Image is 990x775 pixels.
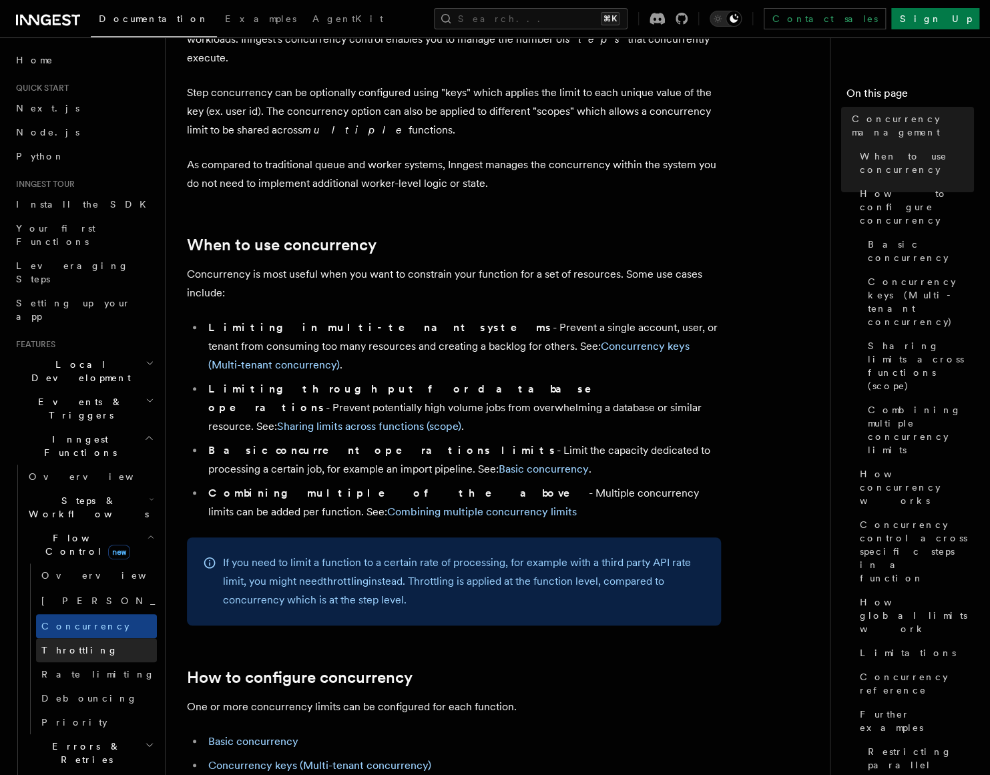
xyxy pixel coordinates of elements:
span: Leveraging Steps [16,260,129,284]
span: Throttling [41,645,118,656]
span: Concurrency [41,621,130,631]
a: Examples [217,4,304,36]
span: Documentation [99,13,209,24]
span: How to configure concurrency [860,187,974,227]
button: Events & Triggers [11,390,157,427]
strong: Limiting in multi-tenant systems [208,321,553,334]
span: Steps & Workflows [23,494,149,521]
a: Overview [23,465,157,489]
button: Steps & Workflows [23,489,157,526]
span: Setting up your app [16,298,131,322]
a: Next.js [11,96,157,120]
button: Flow Controlnew [23,526,157,563]
a: Concurrency [36,614,157,638]
a: Basic concurrency [499,463,589,475]
div: Flow Controlnew [23,563,157,734]
a: Sign Up [891,8,979,29]
span: Quick start [11,83,69,93]
span: How concurrency works [860,467,974,507]
a: Priority [36,710,157,734]
a: Debouncing [36,686,157,710]
a: Further examples [854,702,974,740]
a: Rate limiting [36,662,157,686]
span: Inngest Functions [11,433,144,459]
span: When to use concurrency [860,150,974,176]
strong: Combining multiple of the above [208,487,589,499]
a: Limitations [854,641,974,665]
span: Debouncing [41,693,138,704]
span: Concurrency management [852,112,974,139]
span: Local Development [11,358,146,384]
a: Leveraging Steps [11,254,157,291]
span: Further examples [860,708,974,734]
a: Sharing limits across functions (scope) [277,420,461,433]
span: Overview [41,570,179,581]
span: Limitations [860,646,956,660]
span: AgentKit [312,13,383,24]
span: Install the SDK [16,199,154,210]
span: Errors & Retries [23,740,145,766]
em: steps [565,33,628,45]
span: Overview [29,471,166,482]
h4: On this page [846,85,974,107]
a: How global limits work [854,590,974,641]
span: Node.js [16,127,79,138]
a: Concurrency control across specific steps in a function [854,513,974,590]
a: How concurrency works [854,462,974,513]
span: Sharing limits across functions (scope) [868,339,974,393]
p: One or more concurrency limits can be configured for each function. [187,698,721,716]
p: As compared to traditional queue and worker systems, Inngest manages the concurrency within the s... [187,156,721,193]
a: Overview [36,563,157,587]
strong: Limiting throughput for database operations [208,382,610,414]
span: Concurrency control across specific steps in a function [860,518,974,585]
button: Local Development [11,352,157,390]
span: [PERSON_NAME] [41,595,237,606]
p: Limiting concurrency in systems is an important tool for correctly managing computing resources a... [187,11,721,67]
p: Step concurrency can be optionally configured using "keys" which applies the limit to each unique... [187,83,721,140]
a: Concurrency reference [854,665,974,702]
kbd: ⌘K [601,12,620,25]
li: - Prevent potentially high volume jobs from overwhelming a database or similar resource. See: . [204,380,721,436]
span: Examples [225,13,296,24]
li: - Prevent a single account, user, or tenant from consuming too many resources and creating a back... [204,318,721,374]
span: Events & Triggers [11,395,146,422]
a: Documentation [91,4,217,37]
a: Combining multiple concurrency limits [387,505,577,518]
a: Contact sales [764,8,886,29]
a: Throttling [36,638,157,662]
li: - Multiple concurrency limits can be added per function. See: [204,484,721,521]
a: Concurrency management [846,107,974,144]
span: Basic concurrency [868,238,974,264]
li: - Limit the capacity dedicated to processing a certain job, for example an import pipeline. See: . [204,441,721,479]
a: How to configure concurrency [854,182,974,232]
a: When to use concurrency [187,236,377,254]
span: Combining multiple concurrency limits [868,403,974,457]
button: Search...⌘K [434,8,628,29]
a: Your first Functions [11,216,157,254]
a: Sharing limits across functions (scope) [862,334,974,398]
a: Home [11,48,157,72]
p: If you need to limit a function to a certain rate of processing, for example with a third party A... [223,553,705,609]
span: new [108,545,130,559]
span: Concurrency keys (Multi-tenant concurrency) [868,275,974,328]
a: How to configure concurrency [187,668,413,687]
span: Your first Functions [16,223,95,247]
em: multiple [302,123,409,136]
span: Priority [41,717,107,728]
button: Inngest Functions [11,427,157,465]
button: Toggle dark mode [710,11,742,27]
p: Concurrency is most useful when you want to constrain your function for a set of resources. Some ... [187,265,721,302]
a: Python [11,144,157,168]
a: Install the SDK [11,192,157,216]
span: How global limits work [860,595,974,635]
span: Home [16,53,53,67]
a: When to use concurrency [854,144,974,182]
a: Node.js [11,120,157,144]
a: Basic concurrency [208,735,298,748]
button: Errors & Retries [23,734,157,772]
a: Concurrency keys (Multi-tenant concurrency) [208,759,431,772]
a: AgentKit [304,4,391,36]
span: Features [11,339,55,350]
span: Concurrency reference [860,670,974,697]
span: Rate limiting [41,669,155,680]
